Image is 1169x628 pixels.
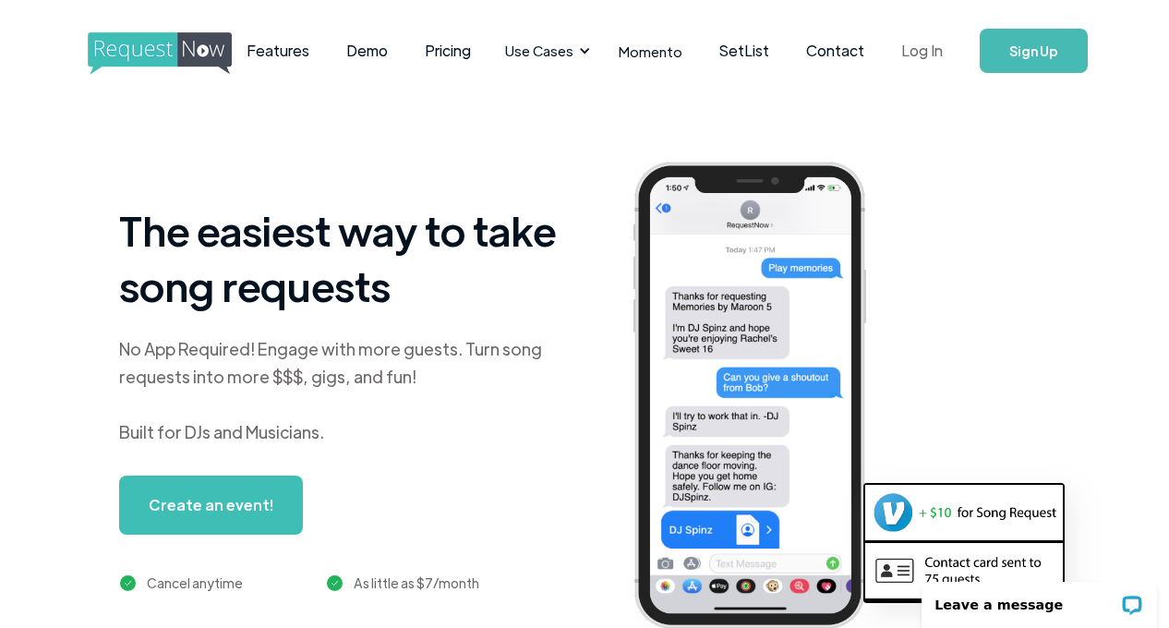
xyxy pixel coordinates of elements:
[119,335,557,446] div: No App Required! Engage with more guests. Turn song requests into more $$$, gigs, and fun! Built ...
[788,22,883,79] a: Contact
[328,22,406,79] a: Demo
[865,485,1063,540] img: venmo screenshot
[865,543,1063,598] img: contact card example
[120,575,136,591] img: green checkmark
[494,22,596,79] div: Use Cases
[406,22,489,79] a: Pricing
[701,22,788,79] a: SetList
[88,32,266,75] img: requestnow logo
[354,572,479,594] div: As little as $7/month
[505,41,573,61] div: Use Cases
[228,22,328,79] a: Features
[88,32,182,69] a: home
[327,575,343,591] img: green checkmark
[980,29,1088,73] a: Sign Up
[119,476,303,535] a: Create an event!
[883,18,961,83] a: Log In
[600,24,701,78] a: Momento
[147,572,243,594] div: Cancel anytime
[119,202,557,313] h1: The easiest way to take song requests
[910,570,1169,628] iframe: LiveChat chat widget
